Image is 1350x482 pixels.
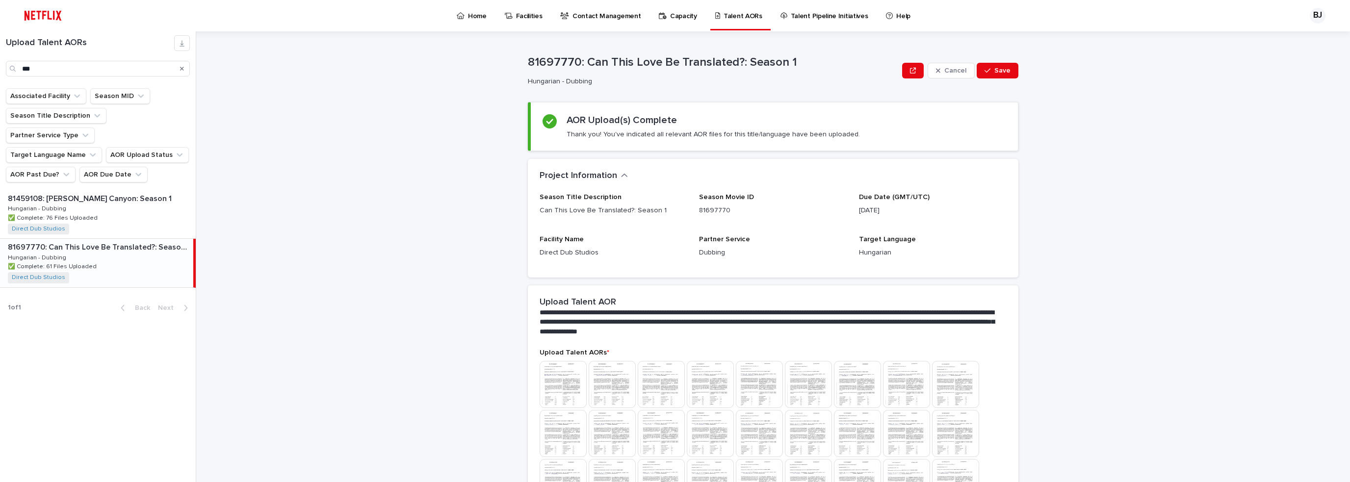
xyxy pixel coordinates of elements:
h2: Project Information [540,171,617,181]
button: Associated Facility [6,88,86,104]
span: Due Date (GMT/UTC) [859,194,930,201]
span: Next [158,304,180,311]
button: AOR Upload Status [106,147,189,163]
p: 81459108: [PERSON_NAME] Canyon: Season 1 [8,192,174,203]
button: Save [977,63,1018,78]
p: Hungarian - Dubbing [528,77,894,86]
div: BJ [1310,8,1325,24]
a: Direct Dub Studios [12,226,65,232]
p: 81697770 [699,205,847,216]
p: Hungarian - Dubbing [8,203,68,212]
p: Dubbing [699,248,847,258]
h2: AOR Upload(s) Complete [567,114,677,126]
span: Target Language [859,236,916,243]
span: Facility Name [540,236,584,243]
span: Season Title Description [540,194,622,201]
button: Cancel [928,63,975,78]
button: AOR Past Due? [6,167,76,182]
span: Cancel [944,67,966,74]
h2: Upload Talent AOR [540,297,616,308]
span: Back [129,304,150,311]
p: ✅ Complete: 76 Files Uploaded [8,213,100,222]
button: Partner Service Type [6,127,95,143]
span: Season Movie ID [699,194,754,201]
button: AOR Due Date [79,167,148,182]
h1: Upload Talent AORs [6,38,174,49]
p: 81697770: Can This Love Be Translated?: Season 1 [8,241,191,252]
button: Next [154,304,196,312]
img: ifQbXi3ZQGMSEF7WDB7W [20,6,66,25]
button: Season Title Description [6,108,106,124]
span: Save [994,67,1011,74]
span: Upload Talent AORs [540,349,609,356]
p: Direct Dub Studios [540,248,687,258]
p: Hungarian [859,248,1007,258]
p: Thank you! You've indicated all relevant AOR files for this title/language have been uploaded. [567,130,860,139]
p: Can This Love Be Translated?: Season 1 [540,205,687,216]
button: Project Information [540,171,628,181]
p: ✅ Complete: 61 Files Uploaded [8,261,99,270]
p: 81697770: Can This Love Be Translated?: Season 1 [528,55,898,70]
p: Hungarian - Dubbing [8,253,68,261]
button: Target Language Name [6,147,102,163]
input: Search [6,61,190,76]
span: Partner Service [699,236,750,243]
p: [DATE] [859,205,1007,216]
button: Back [113,304,154,312]
button: Season MID [90,88,150,104]
a: Direct Dub Studios [12,274,65,281]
